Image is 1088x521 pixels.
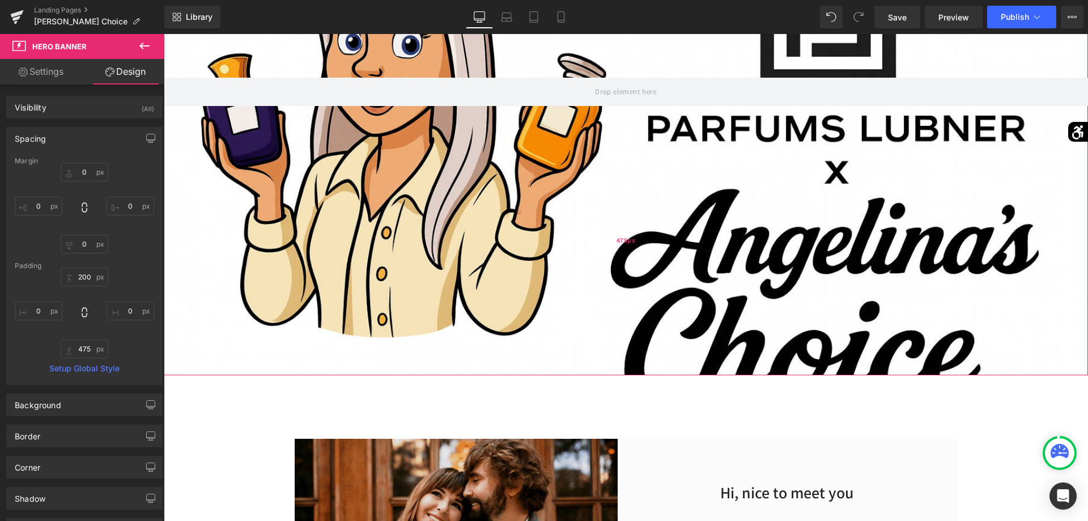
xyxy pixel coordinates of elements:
[547,6,575,28] a: Mobile
[15,488,45,503] div: Shadow
[142,96,154,115] div: (All)
[15,197,62,215] input: 0
[32,42,87,51] span: Hero Banner
[938,11,969,23] span: Preview
[453,200,472,213] span: 475px
[15,128,46,143] div: Spacing
[15,302,62,320] input: 0
[15,364,154,373] a: Setup Global Style
[925,6,983,28] a: Preview
[61,340,108,358] input: 0
[466,6,493,28] a: Desktop
[84,59,167,84] a: Design
[164,6,220,28] a: New Library
[820,6,843,28] button: Undo
[107,302,154,320] input: 0
[15,96,46,112] div: Visibility
[61,268,108,286] input: 0
[186,12,212,22] span: Library
[15,425,40,441] div: Border
[61,163,108,181] input: 0
[15,394,61,410] div: Background
[1061,6,1083,28] button: More
[888,11,907,23] span: Save
[61,235,108,253] input: 0
[493,6,520,28] a: Laptop
[1049,482,1077,510] div: Open Intercom Messenger
[987,6,1056,28] button: Publish
[471,448,776,469] h2: Hi, nice to meet you
[1001,12,1029,22] span: Publish
[15,262,154,270] div: Padding
[520,6,547,28] a: Tablet
[15,456,40,472] div: Corner
[847,6,870,28] button: Redo
[15,157,154,165] div: Margin
[34,17,127,26] span: [PERSON_NAME] Choice
[107,197,154,215] input: 0
[34,6,164,15] a: Landing Pages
